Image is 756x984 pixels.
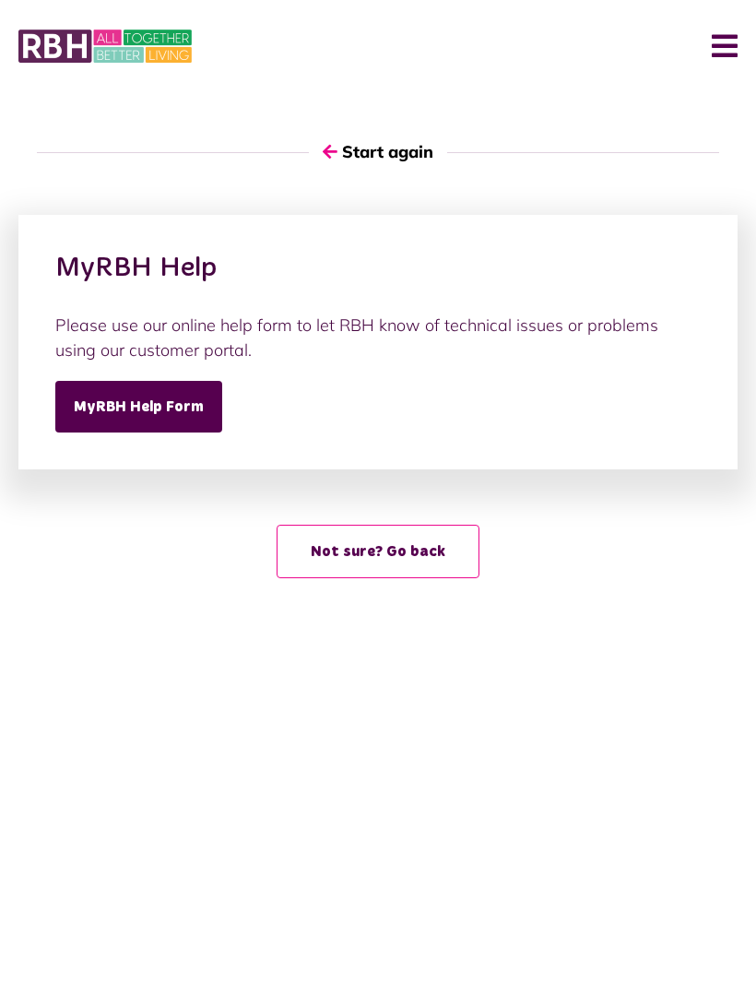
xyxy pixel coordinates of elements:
h2: MyRBH Help [55,253,701,286]
img: MyRBH [18,28,192,66]
p: Please use our online help form to let RBH know of technical issues or problems using our custome... [55,314,701,363]
a: MyRBH Help Form [55,382,222,433]
button: Start again [309,126,447,179]
button: Not sure? Go back [277,526,479,579]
